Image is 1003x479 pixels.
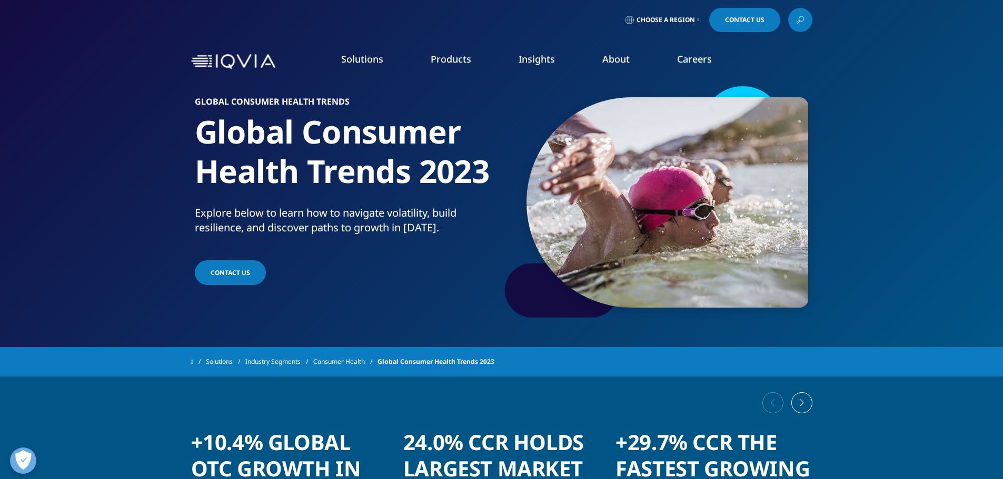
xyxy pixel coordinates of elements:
[211,268,250,277] span: Contact Us
[313,352,378,371] a: Consumer Health
[431,53,471,65] a: Products
[725,17,764,23] span: Contact Us
[10,447,36,474] button: Open Preferences
[637,16,695,24] span: Choose a Region
[280,37,812,86] nav: Primary
[602,53,630,65] a: About
[378,352,494,371] span: Global Consumer Health Trends 2023
[527,97,808,308] img: 919_female-swimmer-in-sunny-ocean.jpg
[195,112,498,206] h1: Global Consumer Health Trends 2023
[519,53,555,65] a: Insights
[677,53,712,65] a: Careers
[195,206,498,241] p: Explore below to learn how to navigate volatility, build resilience, and discover paths to growth...
[191,54,275,69] img: IQVIA Healthcare Information Technology and Pharma Clinical Research Company
[791,392,812,413] div: Next slide
[195,260,266,285] a: Contact Us
[245,352,313,371] a: Industry Segments
[341,53,383,65] a: Solutions
[195,97,498,112] h6: Global Consumer Health Trends
[709,8,780,32] a: Contact Us
[206,352,245,371] a: Solutions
